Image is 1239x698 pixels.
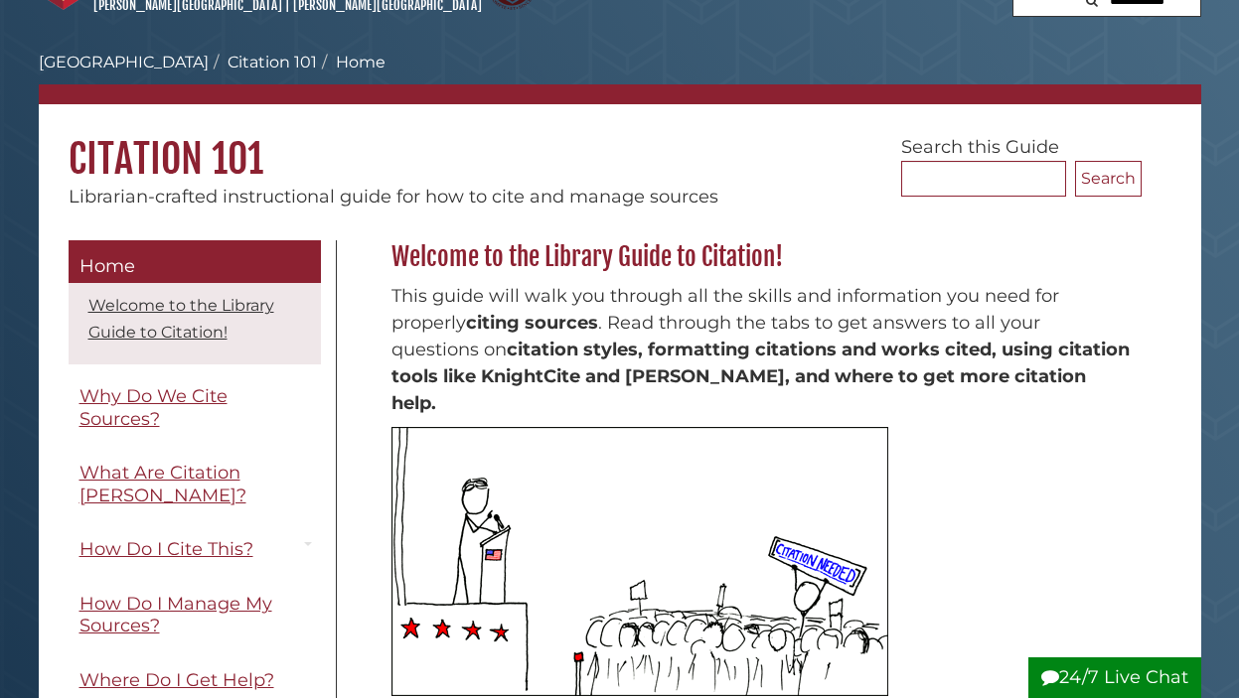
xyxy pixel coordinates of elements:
[317,51,386,74] li: Home
[69,374,321,441] a: Why Do We Cite Sources?
[88,296,274,342] a: Welcome to the Library Guide to Citation!
[79,385,228,430] span: Why Do We Cite Sources?
[69,186,718,208] span: Librarian-crafted instructional guide for how to cite and manage sources
[1028,657,1201,698] button: 24/7 Live Chat
[39,51,1201,104] nav: breadcrumb
[79,255,135,277] span: Home
[79,669,274,691] span: Where Do I Get Help?
[391,427,888,696] img: Stick figure cartoon of politician speaking to crowd, person holding sign that reads "citation ne...
[391,339,1130,414] strong: citation styles, formatting citations and works cited, using citation tools like KnightCite and [...
[1075,161,1142,197] button: Search
[39,53,209,71] a: [GEOGRAPHIC_DATA]
[69,582,321,648] a: How Do I Manage My Sources?
[79,538,253,560] span: How Do I Cite This?
[69,451,321,517] a: What Are Citation [PERSON_NAME]?
[391,285,1130,414] span: This guide will walk you through all the skills and information you need for properly . Read thro...
[466,312,598,334] strong: citing sources
[228,53,317,71] a: Citation 101
[382,241,1142,273] h2: Welcome to the Library Guide to Citation!
[39,104,1201,184] h1: Citation 101
[69,527,321,572] a: How Do I Cite This?
[79,462,246,506] span: What Are Citation [PERSON_NAME]?
[69,240,321,284] a: Home
[79,593,272,637] span: How Do I Manage My Sources?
